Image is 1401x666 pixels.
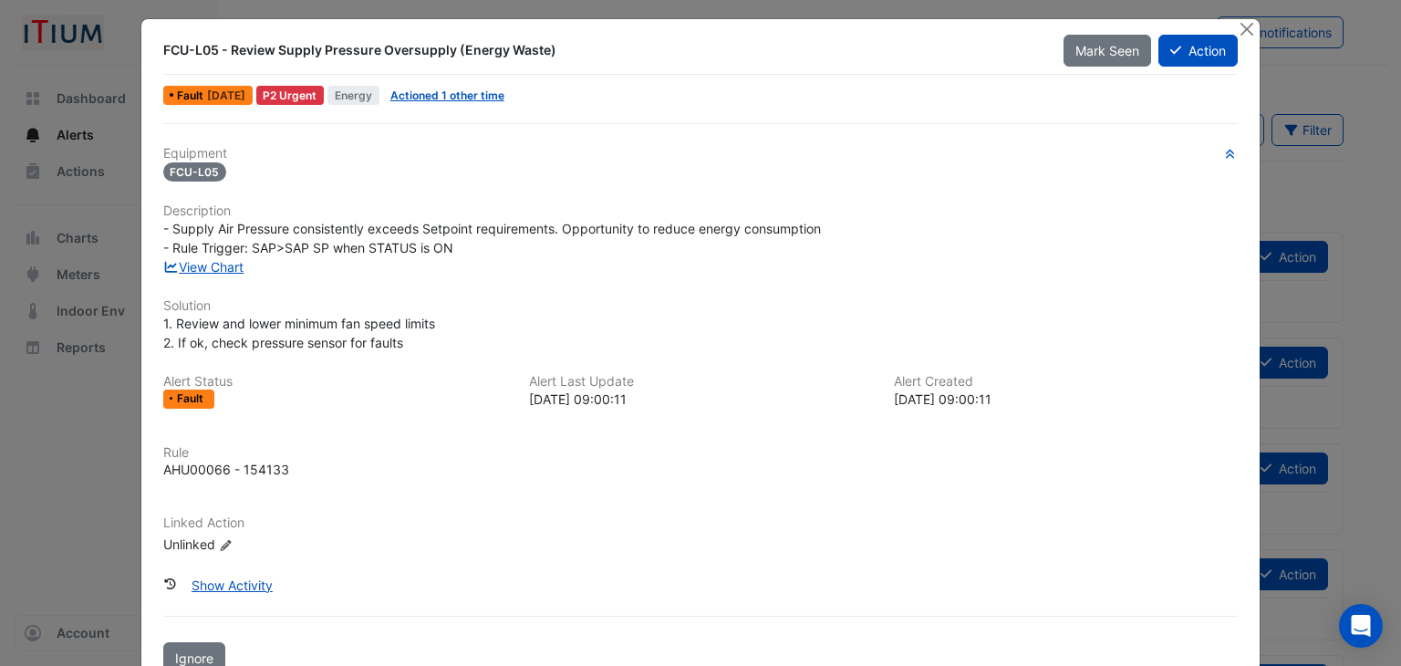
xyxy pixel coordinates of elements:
span: Energy [327,86,379,105]
h6: Alert Status [163,374,507,390]
div: Open Intercom Messenger [1339,604,1383,648]
span: - Supply Air Pressure consistently exceeds Setpoint requirements. Opportunity to reduce energy co... [163,221,821,255]
span: FCU-L05 [163,162,227,182]
h6: Rule [163,445,1239,461]
button: Action [1158,35,1238,67]
h6: Alert Created [894,374,1238,390]
a: Actioned 1 other time [390,88,504,102]
fa-icon: Edit Linked Action [219,538,233,552]
span: Fault [177,393,207,404]
a: View Chart [163,259,244,275]
div: FCU-L05 - Review Supply Pressure Oversupply (Energy Waste) [163,41,1043,59]
div: [DATE] 09:00:11 [529,390,873,409]
span: Fri 29-Aug-2025 09:00 AEST [207,88,245,102]
h6: Solution [163,298,1239,314]
div: Unlinked [163,535,382,554]
span: Ignore [175,650,213,666]
div: [DATE] 09:00:11 [894,390,1238,409]
span: Mark Seen [1075,43,1139,58]
span: Fault [177,90,207,101]
h6: Alert Last Update [529,374,873,390]
h6: Description [163,203,1239,219]
button: Close [1237,19,1256,38]
button: Mark Seen [1064,35,1151,67]
div: P2 Urgent [256,86,325,105]
div: AHU00066 - 154133 [163,460,289,479]
h6: Linked Action [163,515,1239,531]
h6: Equipment [163,146,1239,161]
button: Show Activity [180,569,285,601]
span: 1. Review and lower minimum fan speed limits 2. If ok, check pressure sensor for faults [163,316,435,350]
